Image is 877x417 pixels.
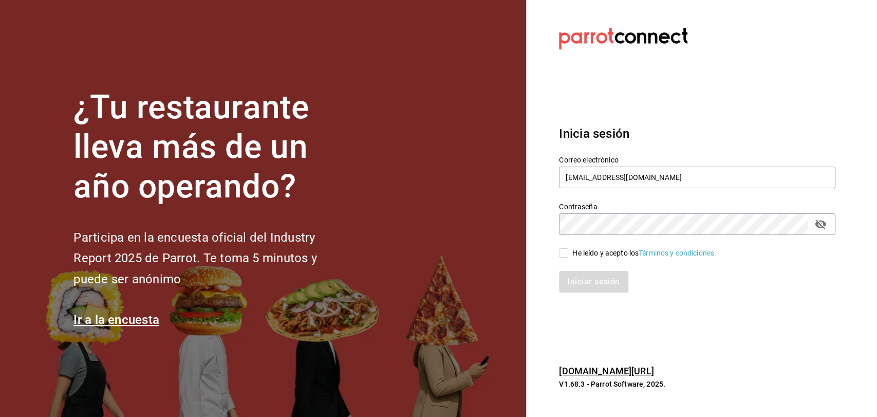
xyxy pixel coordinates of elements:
label: Contraseña [559,203,835,210]
h2: Participa en la encuesta oficial del Industry Report 2025 de Parrot. Te toma 5 minutos y puede se... [73,227,351,290]
div: He leído y acepto los [572,248,716,259]
button: passwordField [812,215,829,233]
a: [DOMAIN_NAME][URL] [559,366,654,376]
p: V1.68.3 - Parrot Software, 2025. [559,379,835,389]
h3: Inicia sesión [559,124,835,143]
a: Términos y condiciones. [639,249,716,257]
a: Ir a la encuesta [73,313,159,327]
label: Correo electrónico [559,156,835,164]
h1: ¿Tu restaurante lleva más de un año operando? [73,88,351,206]
input: Ingresa tu correo electrónico [559,167,835,188]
